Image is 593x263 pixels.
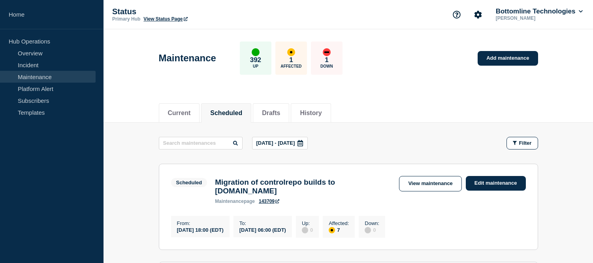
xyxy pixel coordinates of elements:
[176,180,202,185] div: Scheduled
[302,227,308,233] div: disabled
[159,53,216,64] h1: Maintenance
[215,199,244,204] span: maintenance
[289,56,293,64] p: 1
[302,226,313,233] div: 0
[215,178,391,195] h3: Migration of controlrepo builds to [DOMAIN_NAME]
[448,6,465,23] button: Support
[365,226,379,233] div: 0
[259,199,279,204] a: 143709
[143,16,187,22] a: View Status Page
[329,226,349,233] div: 7
[252,137,308,149] button: [DATE] - [DATE]
[253,64,258,68] p: Up
[329,220,349,226] p: Affected :
[262,110,280,117] button: Drafts
[466,176,526,191] a: Edit maintenance
[159,137,243,149] input: Search maintenances
[365,227,371,233] div: disabled
[287,48,295,56] div: affected
[399,176,461,191] a: View maintenance
[302,220,313,226] p: Up :
[177,220,224,226] p: From :
[239,220,286,226] p: To :
[323,48,331,56] div: down
[239,226,286,233] div: [DATE] 06:00 (EDT)
[506,137,538,149] button: Filter
[252,48,260,56] div: up
[365,220,379,226] p: Down :
[210,110,242,117] button: Scheduled
[320,64,333,68] p: Down
[470,6,486,23] button: Account settings
[478,51,538,66] a: Add maintenance
[177,226,224,233] div: [DATE] 18:00 (EDT)
[112,16,140,22] p: Primary Hub
[329,227,335,233] div: affected
[494,15,576,21] p: [PERSON_NAME]
[519,140,532,146] span: Filter
[250,56,261,64] p: 392
[280,64,301,68] p: Affected
[494,8,584,15] button: Bottomline Technologies
[215,199,255,204] p: page
[256,140,295,146] p: [DATE] - [DATE]
[300,110,322,117] button: History
[168,110,191,117] button: Current
[325,56,328,64] p: 1
[112,7,270,16] p: Status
